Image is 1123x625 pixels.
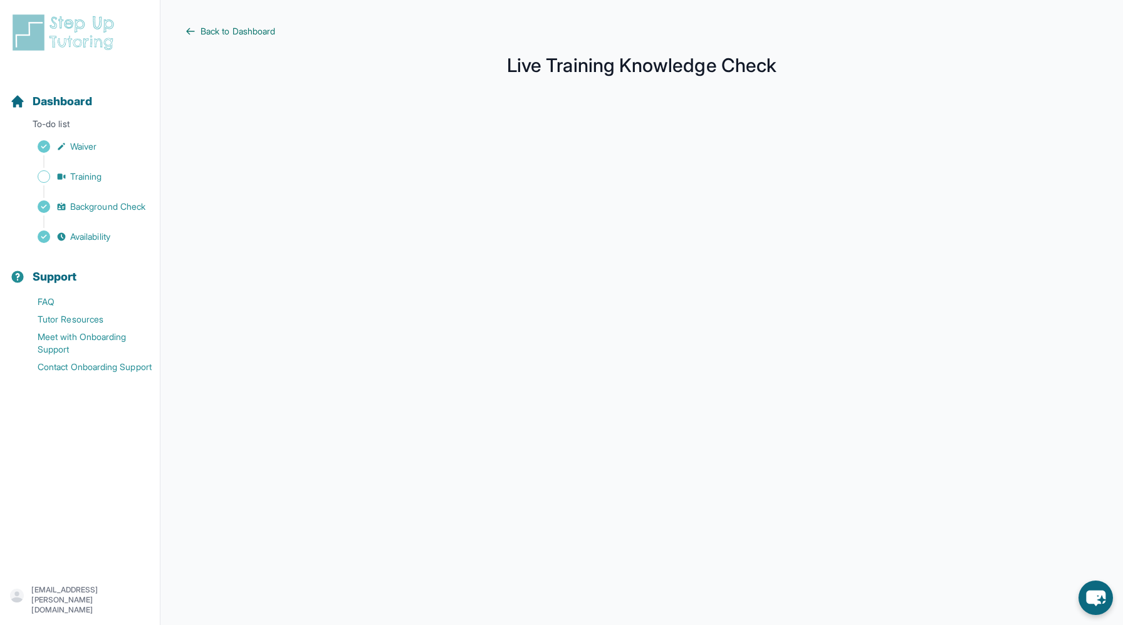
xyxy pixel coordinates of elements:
[10,328,160,358] a: Meet with Onboarding Support
[10,311,160,328] a: Tutor Resources
[10,93,92,110] a: Dashboard
[70,200,145,213] span: Background Check
[241,108,1043,621] iframe: Live Training Knowledge Check Form
[10,228,160,245] a: Availability
[5,73,155,115] button: Dashboard
[201,25,275,38] span: Back to Dashboard
[10,358,160,376] a: Contact Onboarding Support
[33,93,92,110] span: Dashboard
[31,585,150,615] p: [EMAIL_ADDRESS][PERSON_NAME][DOMAIN_NAME]
[70,230,110,243] span: Availability
[10,585,150,615] button: [EMAIL_ADDRESS][PERSON_NAME][DOMAIN_NAME]
[70,170,102,183] span: Training
[10,168,160,185] a: Training
[70,140,97,153] span: Waiver
[10,293,160,311] a: FAQ
[185,58,1098,73] h1: Live Training Knowledge Check
[5,248,155,291] button: Support
[10,198,160,215] a: Background Check
[5,118,155,135] p: To-do list
[10,138,160,155] a: Waiver
[185,25,1098,38] a: Back to Dashboard
[1079,581,1113,615] button: chat-button
[33,268,77,286] span: Support
[10,13,122,53] img: logo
